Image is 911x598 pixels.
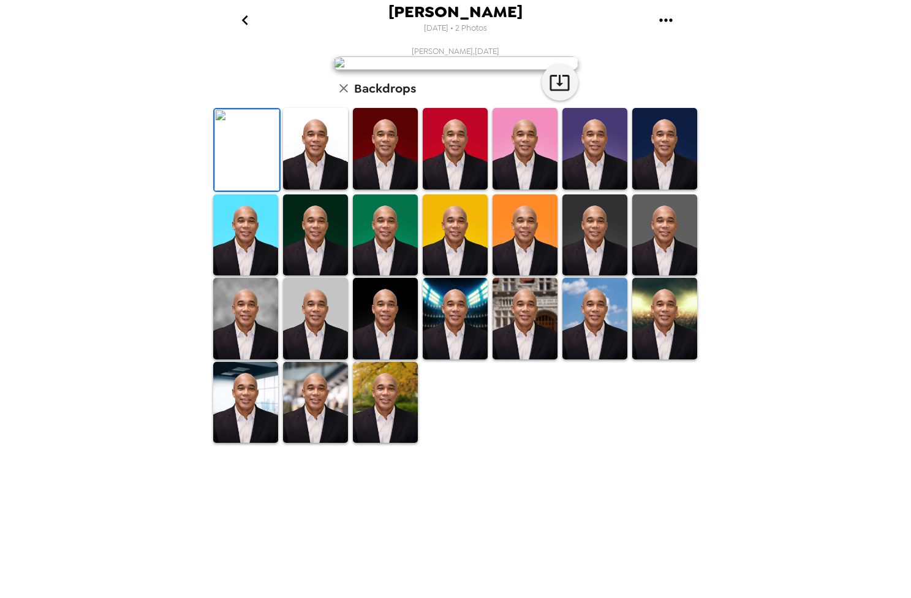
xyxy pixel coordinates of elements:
[214,109,279,191] img: Original
[333,56,578,70] img: user
[424,20,487,37] span: [DATE] • 2 Photos
[412,46,499,56] span: [PERSON_NAME] , [DATE]
[354,79,416,98] h6: Backdrops
[388,4,523,20] span: [PERSON_NAME]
